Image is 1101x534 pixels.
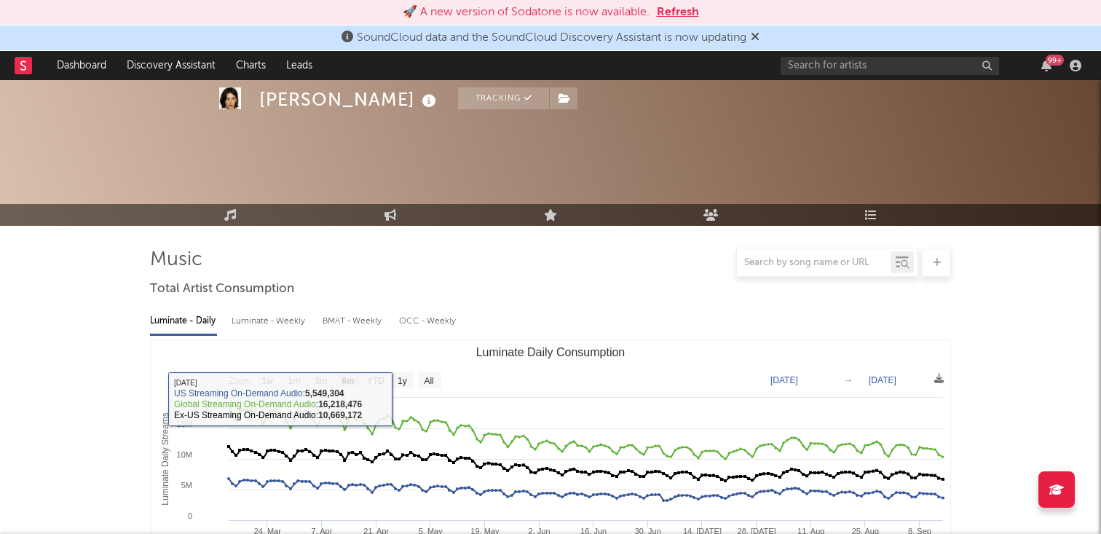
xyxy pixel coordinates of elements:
text: → [844,375,853,385]
button: Tracking [458,87,549,109]
text: Luminate Daily Consumption [476,346,626,358]
div: 🚀 A new version of Sodatone is now available. [403,4,650,21]
div: 99 + [1046,55,1064,66]
input: Search for artists [781,57,999,75]
a: Discovery Assistant [117,51,226,80]
text: All [424,376,433,386]
text: 3m [315,376,328,386]
div: [PERSON_NAME] [259,87,440,111]
input: Search by song name or URL [737,257,891,269]
text: 15M [177,420,192,428]
text: 10M [177,450,192,459]
a: Dashboard [47,51,117,80]
text: 1w [262,376,274,386]
text: Luminate Daily Streams [160,412,170,505]
a: Leads [276,51,323,80]
button: Refresh [657,4,699,21]
text: YTD [367,376,384,386]
text: 5M [181,481,192,490]
text: 1y [398,376,407,386]
text: [DATE] [869,375,896,385]
text: 0 [188,511,192,520]
div: BMAT - Weekly [323,309,384,334]
text: 6m [342,376,354,386]
text: [DATE] [770,375,798,385]
button: 99+ [1041,60,1051,71]
span: SoundCloud data and the SoundCloud Discovery Assistant is now updating [357,32,746,44]
div: OCC - Weekly [399,309,457,334]
div: Luminate - Daily [150,309,217,334]
span: Total Artist Consumption [150,280,294,298]
a: Charts [226,51,276,80]
text: Zoom [229,376,251,386]
span: Dismiss [751,32,759,44]
div: Luminate - Weekly [232,309,308,334]
text: 1m [288,376,301,386]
